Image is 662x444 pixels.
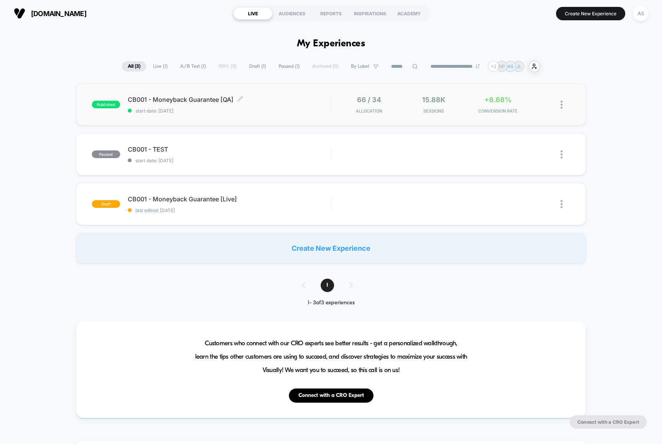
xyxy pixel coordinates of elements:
span: CB001 - Moneyback Guarantee [QA] [128,96,331,103]
p: JL [516,64,522,69]
h1: My Experiences [297,38,365,49]
div: Create New Experience [76,233,586,263]
span: Customers who connect with our CRO experts see better results - get a personalized walkthrough, l... [195,337,467,377]
button: Connect with a CRO Expert [570,415,647,429]
span: draft [92,200,120,208]
div: AS [633,6,648,21]
span: 1 [321,279,334,292]
div: LIVE [233,7,272,20]
span: Allocation [356,108,382,114]
span: CB001 - Moneyback Guarantee [Live] [128,195,331,203]
span: CB001 - TEST [128,145,331,153]
span: Sessions [403,108,464,114]
span: All ( 3 ) [122,61,146,72]
span: published [92,101,120,108]
span: last edited: [DATE] [128,207,331,213]
span: CONVERSION RATE [468,108,528,114]
div: 1 - 3 of 3 experiences [294,300,368,306]
img: end [475,64,480,69]
span: By Label [351,64,369,69]
p: NP [499,64,505,69]
button: AS [631,6,651,21]
span: A/B Test ( 1 ) [174,61,212,72]
span: +8.68% [484,96,512,104]
span: [DOMAIN_NAME] [31,10,86,18]
div: AUDIENCES [272,7,311,20]
span: start date: [DATE] [128,108,331,114]
span: start date: [DATE] [128,158,331,163]
p: AS [507,64,514,69]
span: Live ( 1 ) [147,61,173,72]
div: REPORTS [311,7,351,20]
button: Connect with a CRO Expert [289,388,373,403]
span: Paused ( 1 ) [273,61,305,72]
div: + 2 [488,61,499,72]
img: close [561,200,563,208]
img: Visually logo [14,8,25,19]
button: [DOMAIN_NAME] [11,7,89,20]
span: 66 / 34 [357,96,381,104]
div: ACADEMY [390,7,429,20]
img: close [561,101,563,109]
span: 15.88k [422,96,445,104]
button: Create New Experience [556,7,625,20]
span: paused [92,150,120,158]
div: INSPIRATIONS [351,7,390,20]
span: Draft ( 1 ) [243,61,272,72]
img: close [561,150,563,158]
